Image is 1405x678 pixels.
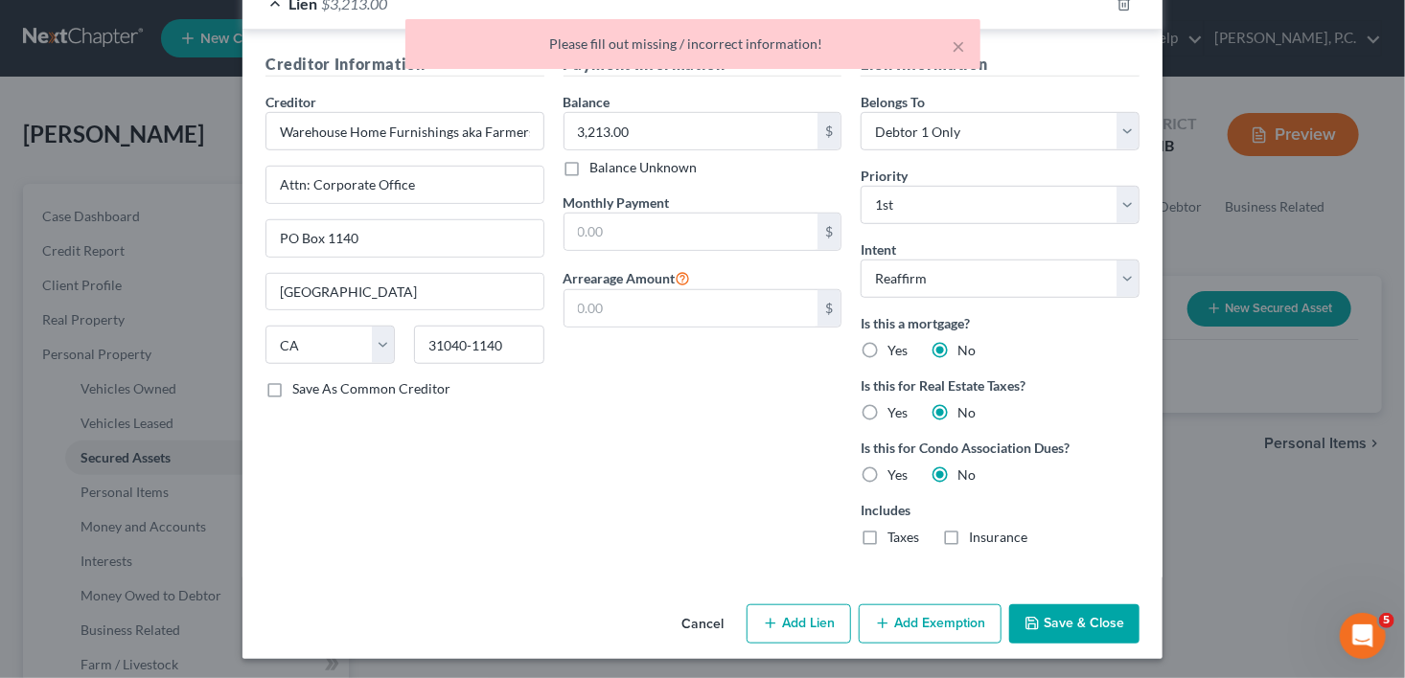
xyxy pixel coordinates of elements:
[266,167,543,203] input: Enter address...
[861,500,1140,520] label: Includes
[887,528,919,547] label: Taxes
[414,326,543,364] input: Enter zip...
[266,220,543,257] input: Apt, Suite, etc...
[861,168,908,184] span: Priority
[861,239,896,260] label: Intent
[861,313,1140,333] label: Is this a mortgage?
[861,94,925,110] span: Belongs To
[1340,613,1386,659] iframe: Intercom live chat
[861,375,1140,395] label: Is this for Real Estate Taxes?
[818,290,841,327] div: $
[590,158,698,177] label: Balance Unknown
[957,341,976,360] label: No
[666,606,739,644] button: Cancel
[957,465,976,485] label: No
[1009,604,1140,644] button: Save & Close
[859,604,1002,644] button: Add Exemption
[957,403,976,422] label: No
[421,34,965,54] div: Please fill out missing / incorrect information!
[265,112,544,150] input: Search creditor by name...
[564,92,610,112] label: Balance
[564,290,818,327] input: 0.00
[292,379,450,398] label: Save As Common Creditor
[818,214,841,250] div: $
[887,403,908,422] label: Yes
[564,266,691,289] label: Arrearage Amount
[861,438,1140,458] label: Is this for Condo Association Dues?
[564,113,818,149] input: 0.00
[265,94,316,110] span: Creditor
[952,34,965,57] button: ×
[1379,613,1394,628] span: 5
[266,274,543,310] input: Enter city...
[969,528,1027,547] label: Insurance
[887,341,908,360] label: Yes
[747,604,851,644] button: Add Lien
[887,465,908,485] label: Yes
[564,192,670,213] label: Monthly Payment
[818,113,841,149] div: $
[564,214,818,250] input: 0.00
